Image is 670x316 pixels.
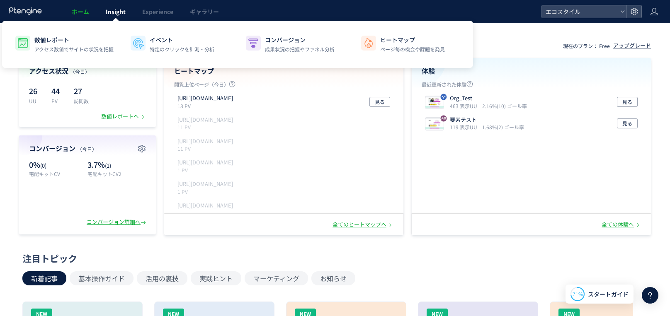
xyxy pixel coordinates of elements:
[101,113,146,121] div: 数値レポートへ
[77,145,97,152] span: （今日）
[29,97,41,104] p: UU
[543,5,617,18] span: エコスタイル
[174,81,393,91] p: 閲覧上位ページ（今日）
[29,170,83,177] p: 宅配キットCV
[177,166,236,174] p: 1 PV
[105,162,111,169] span: (1)
[177,159,233,166] p: https://style-eco.com/takuhai-kaitori/moushikomi/narrow_step2.php
[425,97,444,109] img: 09124264754c9580cbc6f7e4e81e712a1751423959640.jpeg
[142,7,173,16] span: Experience
[380,46,445,53] p: ページ毎の機会や課題を発見
[177,116,233,124] p: https://style-eco.com/takuhai-kaitori/moushikomi/narrow_step1.php
[422,66,641,76] h4: 体験
[177,180,233,188] p: https://style-eco.com/takuhai-kaitori/moushikomi/narrow_step3.php
[177,145,236,152] p: 11 PV
[265,46,335,53] p: 成果状況の把握やファネル分析
[333,221,393,229] div: 全てのヒートマップへ
[87,218,148,226] div: コンバージョン詳細へ
[622,118,632,128] span: 見る
[29,144,146,153] h4: コンバージョン
[588,290,629,299] span: スタートガイド
[311,271,355,285] button: お知らせ
[150,46,214,53] p: 特定のクリックを計測・分析
[190,7,219,16] span: ギャラリー
[174,66,393,76] h4: ヒートマップ
[265,36,335,44] p: コンバージョン
[177,102,236,109] p: 18 PV
[29,66,146,76] h4: アクセス状況
[106,7,126,16] span: Insight
[177,94,233,102] p: https://style-eco.com/takuhai-kaitori/lp01
[602,221,641,229] div: 全ての体験へ
[51,84,64,97] p: 44
[34,36,114,44] p: 数値レポート
[34,46,114,53] p: アクセス数値でサイトの状況を把握
[622,97,632,107] span: 見る
[70,68,90,75] span: （今日）
[137,271,187,285] button: 活用の裏技
[177,188,236,195] p: 1 PV
[87,170,146,177] p: 宅配キットCV2
[422,81,641,91] p: 最近更新された体験
[450,102,481,109] i: 463 表示UU
[177,209,236,216] p: 1 PV
[450,94,524,102] p: Org_Test
[29,84,41,97] p: 26
[177,123,236,130] p: 11 PV
[245,271,308,285] button: マーケティング
[22,271,66,285] button: 新着記事
[563,42,610,49] p: 現在のプラン： Free
[617,97,638,107] button: 見る
[22,252,643,265] div: 注目トピック
[573,290,583,297] span: 71%
[450,123,481,130] i: 119 表示UU
[74,84,89,97] p: 27
[482,123,524,130] i: 1.68%(2) ゴール率
[150,36,214,44] p: イベント
[482,102,527,109] i: 2.16%(10) ゴール率
[87,159,146,170] p: 3.7%
[613,42,651,50] div: アップグレード
[380,36,445,44] p: ヒートマップ
[369,97,390,107] button: 見る
[51,97,64,104] p: PV
[177,202,233,210] p: https://style-eco.com/takuhai-kaitori/moushikomi/narrow_step4.php
[191,271,241,285] button: 実践ヒント
[375,97,385,107] span: 見る
[29,159,83,170] p: 0%
[425,118,444,130] img: 5986e28366fe619623ba13da9d8a9ca91752888562465.jpeg
[450,116,521,124] p: 要素テスト
[72,7,89,16] span: ホーム
[617,118,638,128] button: 見る
[70,271,134,285] button: 基本操作ガイド
[74,97,89,104] p: 訪問数
[40,162,46,169] span: (0)
[177,137,233,145] p: https://style-eco.com/takuhai-kaitori/moushikomi/wide_step1.php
